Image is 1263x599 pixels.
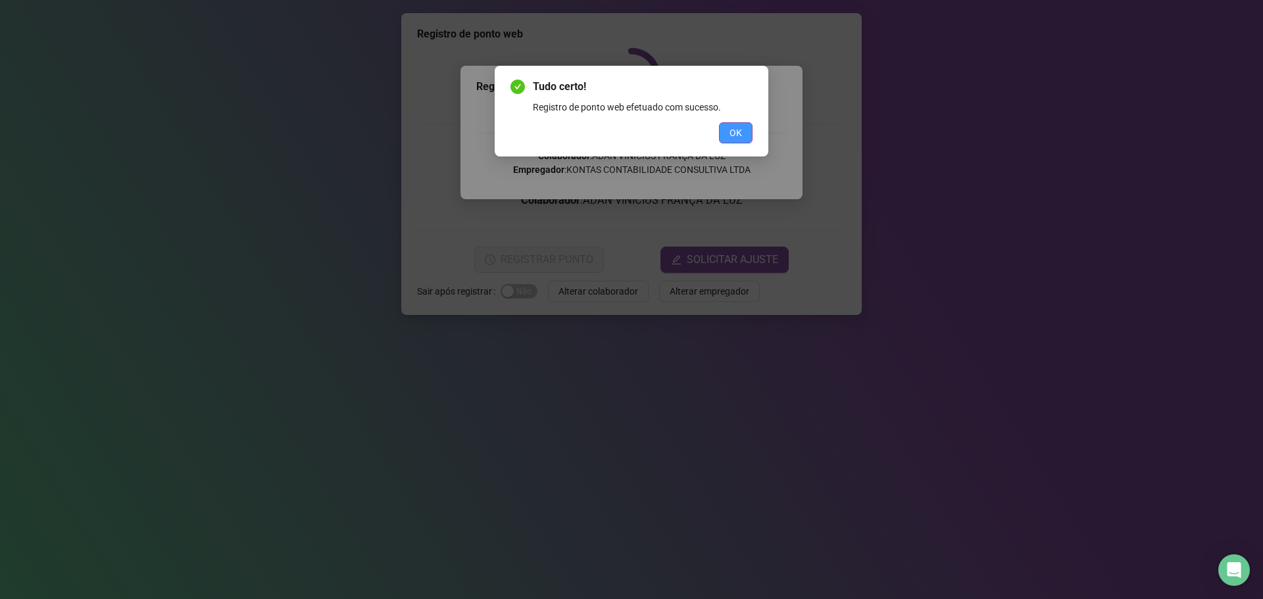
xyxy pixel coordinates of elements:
[533,100,753,114] div: Registro de ponto web efetuado com sucesso.
[730,126,742,140] span: OK
[510,80,525,94] span: check-circle
[719,122,753,143] button: OK
[533,79,753,95] span: Tudo certo!
[1218,554,1250,586] div: Open Intercom Messenger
